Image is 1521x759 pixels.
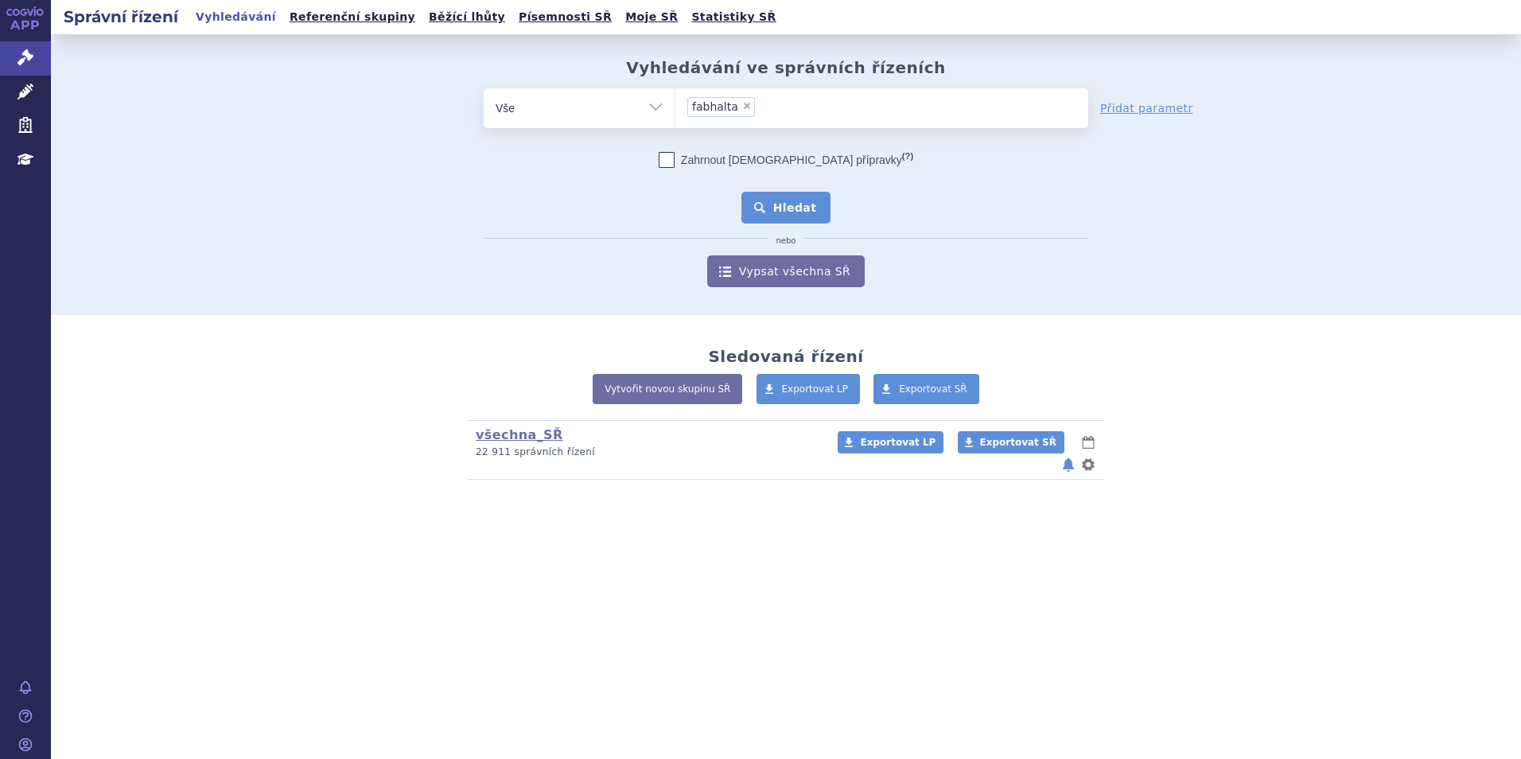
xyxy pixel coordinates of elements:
button: notifikace [1060,455,1076,474]
span: fabhalta [692,101,738,112]
a: Přidat parametr [1100,100,1193,116]
input: fabhalta [760,96,835,116]
span: Exportovat SŘ [899,383,967,395]
h2: Sledovaná řízení [708,347,863,366]
abbr: (?) [902,151,913,162]
h2: Vyhledávání ve správních řízeních [626,58,946,77]
span: Exportovat SŘ [980,437,1056,448]
a: Vytvořit novou skupinu SŘ [593,374,742,404]
span: Exportovat LP [782,383,849,395]
a: Exportovat SŘ [958,431,1064,453]
label: Zahrnout [DEMOGRAPHIC_DATA] přípravky [659,152,913,168]
span: Exportovat LP [860,437,936,448]
a: Exportovat LP [757,374,861,404]
i: nebo [768,236,804,246]
a: všechna_SŘ [476,427,563,442]
h2: Správní řízení [51,6,191,28]
span: × [742,101,752,111]
a: Běžící lhůty [424,6,510,28]
a: Vyhledávání [191,6,281,28]
button: nastavení [1080,455,1096,474]
a: Písemnosti SŘ [514,6,617,28]
a: Moje SŘ [620,6,683,28]
a: Exportovat SŘ [873,374,979,404]
a: Referenční skupiny [285,6,420,28]
button: lhůty [1080,433,1096,452]
button: Hledat [741,192,831,224]
p: 22 911 správních řízení [476,446,817,459]
a: Vypsat všechna SŘ [707,255,865,287]
a: Statistiky SŘ [687,6,780,28]
a: Exportovat LP [838,431,943,453]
